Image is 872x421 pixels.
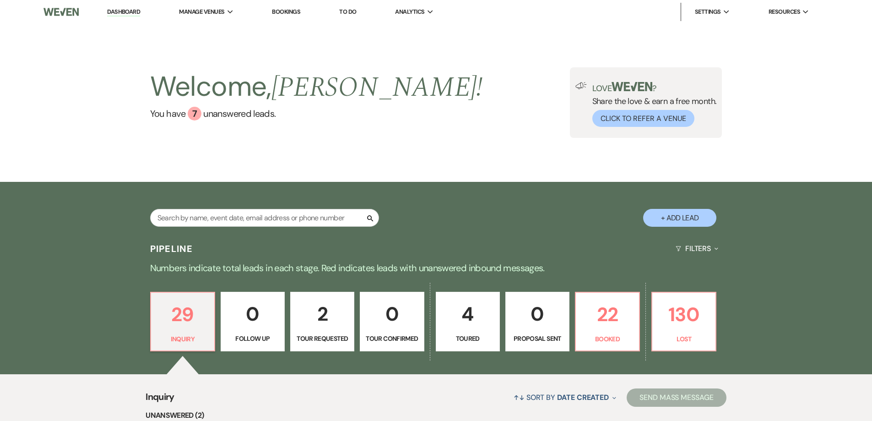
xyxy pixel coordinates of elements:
[271,66,483,109] span: [PERSON_NAME] !
[366,299,418,329] p: 0
[227,299,279,329] p: 0
[514,393,525,402] span: ↑↓
[442,334,494,344] p: Toured
[146,390,174,410] span: Inquiry
[643,209,716,227] button: + Add Lead
[179,7,224,16] span: Manage Venues
[150,209,379,227] input: Search by name, event date, email address or phone number
[150,292,215,351] a: 29Inquiry
[43,2,78,22] img: Weven Logo
[695,7,721,16] span: Settings
[150,242,193,255] h3: Pipeline
[296,334,348,344] p: Tour Requested
[672,236,722,261] button: Filters
[107,8,140,16] a: Dashboard
[557,393,609,402] span: Date Created
[395,7,424,16] span: Analytics
[188,107,201,120] div: 7
[511,334,563,344] p: Proposal Sent
[511,299,563,329] p: 0
[627,388,726,407] button: Send Mass Message
[339,8,356,16] a: To Do
[505,292,569,351] a: 0Proposal Sent
[272,8,300,16] a: Bookings
[296,299,348,329] p: 2
[581,299,634,330] p: 22
[658,334,710,344] p: Lost
[150,67,483,107] h2: Welcome,
[360,292,424,351] a: 0Tour Confirmed
[107,261,766,275] p: Numbers indicate total leads in each stage. Red indicates leads with unanswered inbound messages.
[651,292,716,351] a: 130Lost
[769,7,800,16] span: Resources
[612,82,652,91] img: weven-logo-green.svg
[157,299,209,330] p: 29
[150,107,483,120] a: You have 7 unanswered leads.
[592,110,694,127] button: Click to Refer a Venue
[157,334,209,344] p: Inquiry
[442,299,494,329] p: 4
[575,82,587,89] img: loud-speaker-illustration.svg
[436,292,500,351] a: 4Toured
[587,82,717,127] div: Share the love & earn a free month.
[227,334,279,344] p: Follow Up
[221,292,285,351] a: 0Follow Up
[366,334,418,344] p: Tour Confirmed
[658,299,710,330] p: 130
[575,292,640,351] a: 22Booked
[592,82,717,93] p: Love ?
[290,292,354,351] a: 2Tour Requested
[510,385,620,410] button: Sort By Date Created
[581,334,634,344] p: Booked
